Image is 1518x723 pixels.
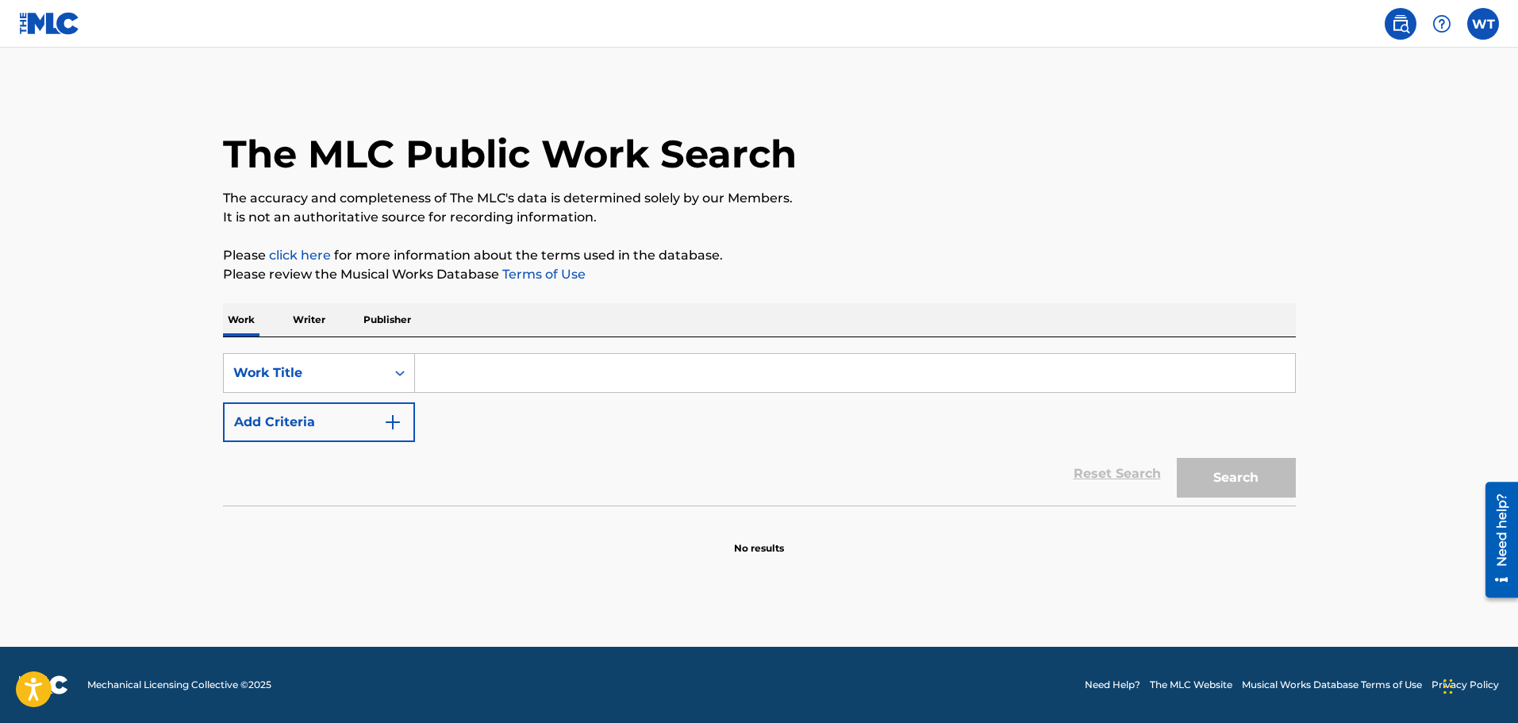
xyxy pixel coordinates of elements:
p: Work [223,303,259,337]
div: Work Title [233,363,376,383]
p: Publisher [359,303,416,337]
a: The MLC Website [1150,678,1232,692]
div: Drag [1443,663,1453,710]
img: help [1432,14,1451,33]
p: Please review the Musical Works Database [223,265,1296,284]
form: Search Form [223,353,1296,506]
img: search [1391,14,1410,33]
p: It is not an authoritative source for recording information. [223,208,1296,227]
a: Need Help? [1085,678,1140,692]
img: MLC Logo [19,12,80,35]
button: Add Criteria [223,402,415,442]
span: Mechanical Licensing Collective © 2025 [87,678,271,692]
p: Writer [288,303,330,337]
img: 9d2ae6d4665cec9f34b9.svg [383,413,402,432]
iframe: Resource Center [1474,475,1518,603]
div: Help [1426,8,1458,40]
h1: The MLC Public Work Search [223,130,797,178]
a: Privacy Policy [1432,678,1499,692]
a: click here [269,248,331,263]
iframe: Chat Widget [1439,647,1518,723]
img: logo [19,675,68,694]
div: User Menu [1467,8,1499,40]
p: No results [734,522,784,556]
a: Terms of Use [499,267,586,282]
p: The accuracy and completeness of The MLC's data is determined solely by our Members. [223,189,1296,208]
a: Public Search [1385,8,1416,40]
p: Please for more information about the terms used in the database. [223,246,1296,265]
a: Musical Works Database Terms of Use [1242,678,1422,692]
